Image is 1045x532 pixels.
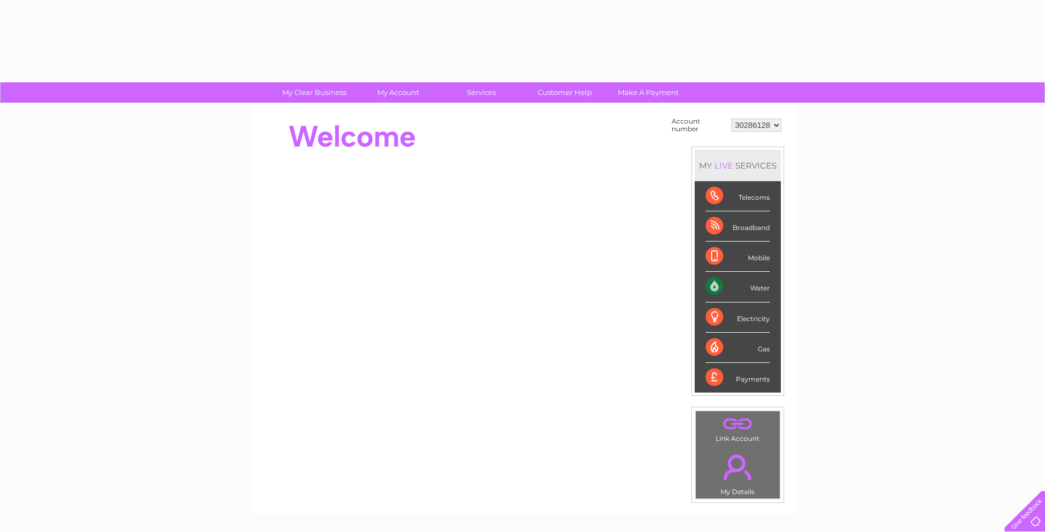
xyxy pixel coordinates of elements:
div: Mobile [706,242,770,272]
a: Make A Payment [603,82,694,103]
div: Water [706,272,770,302]
td: My Details [695,445,780,499]
a: . [698,414,777,433]
td: Link Account [695,411,780,445]
div: Electricity [706,303,770,333]
div: MY SERVICES [695,150,781,181]
div: Broadband [706,211,770,242]
a: Services [436,82,527,103]
td: Account number [669,115,729,136]
a: Customer Help [519,82,610,103]
a: . [698,448,777,486]
div: Telecoms [706,181,770,211]
a: My Clear Business [269,82,360,103]
div: LIVE [712,160,735,171]
a: My Account [353,82,443,103]
div: Gas [706,333,770,363]
div: Payments [706,363,770,393]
